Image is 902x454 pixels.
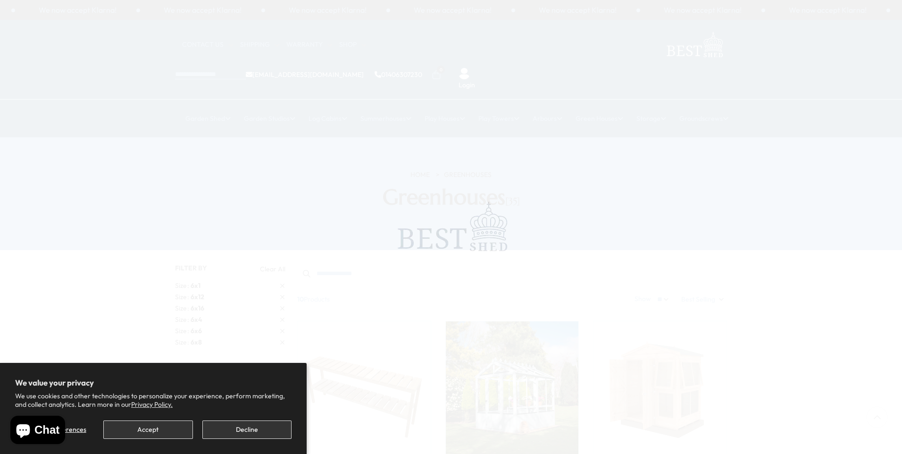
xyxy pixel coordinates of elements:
[15,378,292,387] h2: We value your privacy
[15,392,292,409] p: We use cookies and other technologies to personalize your experience, perform marketing, and coll...
[131,400,173,409] a: Privacy Policy.
[202,420,292,439] button: Decline
[103,420,192,439] button: Accept
[8,416,68,446] inbox-online-store-chat: Shopify online store chat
